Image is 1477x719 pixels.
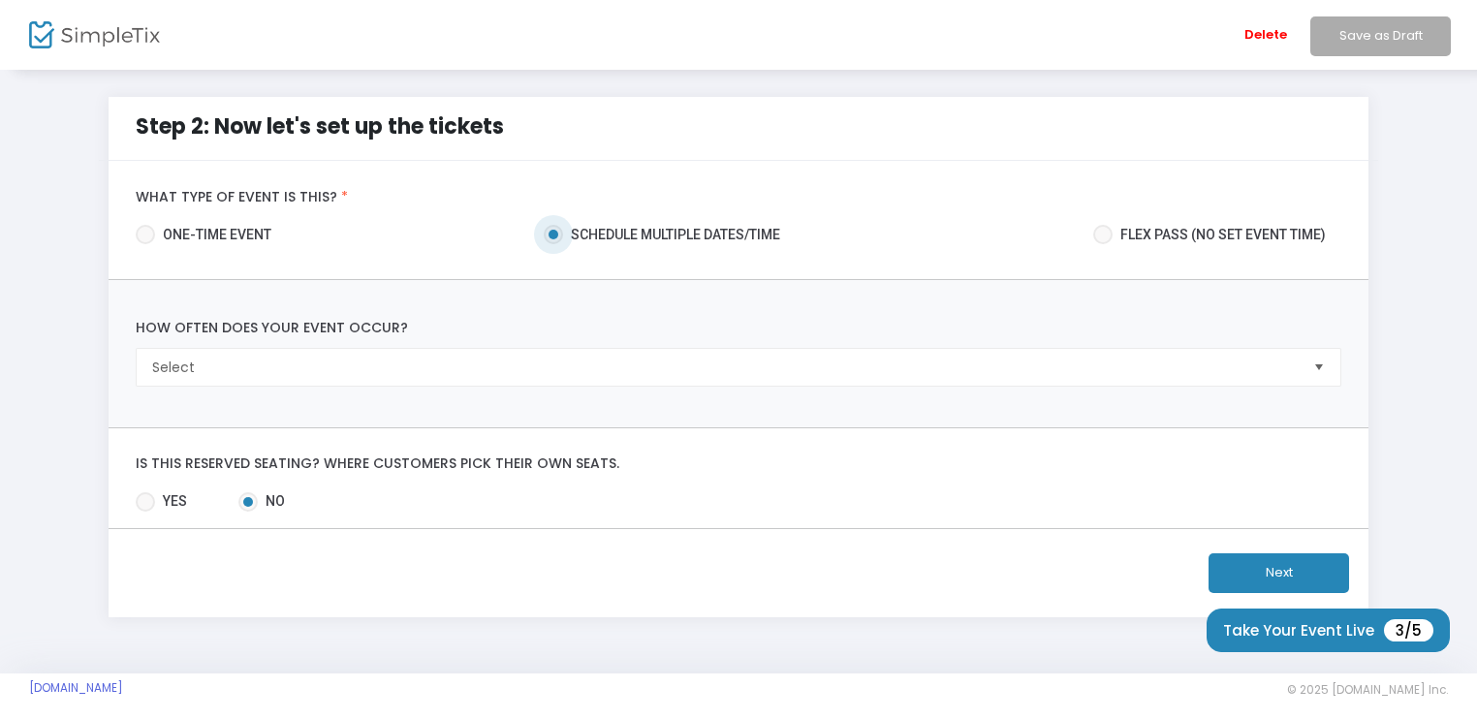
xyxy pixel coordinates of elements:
[1207,609,1450,652] button: Take Your Event Live3/5
[1287,682,1448,698] span: © 2025 [DOMAIN_NAME] Inc.
[258,491,285,512] span: No
[136,455,1340,473] label: Is this reserved seating? Where customers pick their own seats.
[155,491,187,512] span: Yes
[1384,619,1433,641] span: 3/5
[155,225,271,245] span: one-time event
[29,680,123,696] a: [DOMAIN_NAME]
[1209,553,1349,593] button: Next
[1113,225,1326,245] span: Flex pass (no set event time)
[136,111,504,141] span: Step 2: Now let's set up the tickets
[136,189,1340,206] label: What type of event is this?
[1244,9,1287,61] span: Delete
[1305,349,1333,386] button: Select
[152,358,1297,377] span: Select
[127,308,1351,349] label: How often does your event occur?
[563,225,780,245] span: Schedule multiple dates/time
